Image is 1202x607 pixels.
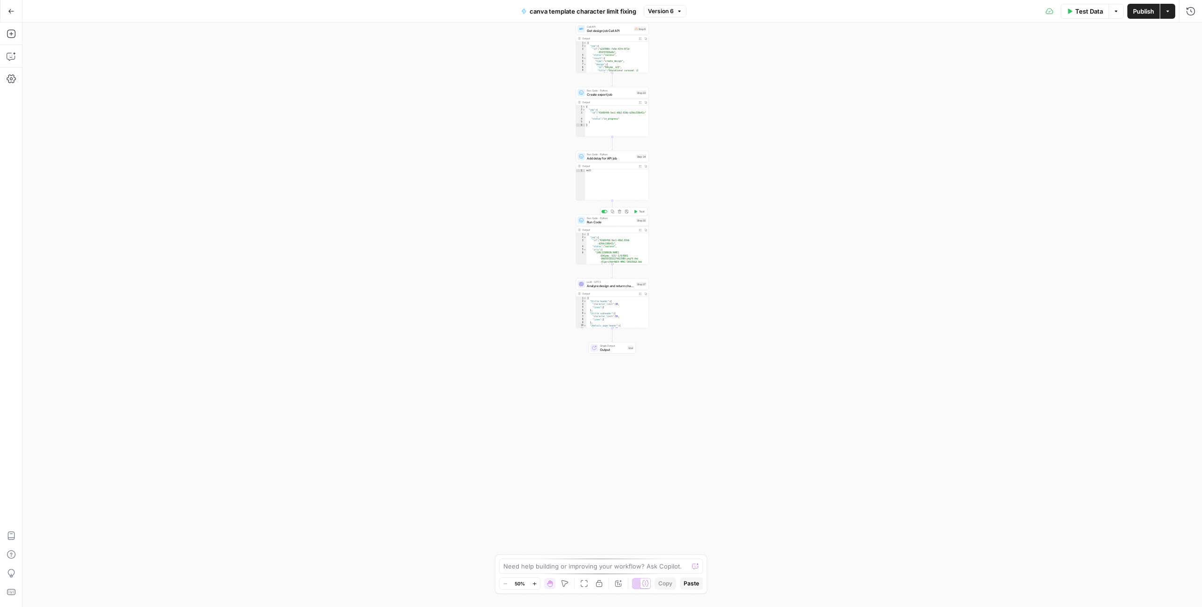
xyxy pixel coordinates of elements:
div: Output [582,164,636,168]
div: Output [582,37,636,40]
span: Single Output [600,344,626,348]
button: Publish [1127,4,1160,19]
span: Test [639,210,645,214]
div: 1 [576,106,586,109]
button: Copy [655,577,676,590]
span: Output [600,347,626,352]
div: 3 [576,303,586,306]
div: 6 [576,312,586,315]
div: Single OutputOutputEnd [576,342,649,354]
span: Toggle code folding, rows 2 through 9 [584,236,586,239]
div: 6 [576,60,586,63]
div: 4 [576,118,586,121]
span: Add delay for API job [587,156,634,160]
button: Test Data [1061,4,1109,19]
span: Toggle code folding, rows 7 through 21 [584,63,586,66]
span: Version 6 [648,7,674,15]
div: 9 [576,69,586,75]
span: Paste [684,579,699,588]
div: Run Code · PythonRun CodeStep 32TestOutput{ "job":{ "id":"43d69f69-5ec1-48b2-83db -b29dc330b42c",... [576,215,649,265]
div: 1 [576,169,586,173]
span: Toggle code folding, rows 10 through 13 [584,324,586,327]
span: Toggle code folding, rows 1 through 10 [584,233,586,236]
div: Output [582,228,636,232]
div: End [628,346,634,350]
g: Edge from step_6 to step_33 [612,73,613,87]
div: 6 [576,251,586,297]
div: 6 [576,124,586,127]
div: 3 [576,48,586,54]
span: Run Code · Python [587,216,634,220]
span: LLM · GPT-5 [587,280,634,284]
span: Test Data [1075,7,1103,16]
button: Version 6 [644,5,686,17]
div: Output [582,292,636,296]
div: 1 [576,233,586,236]
div: 2 [576,300,586,303]
div: Step 33 [636,91,647,95]
span: Toggle code folding, rows 2 through 5 [584,300,586,303]
div: 1 [576,297,586,300]
span: Toggle code folding, rows 5 through 8 [584,248,586,251]
div: Output [582,100,636,104]
span: Toggle code folding, rows 2 through 5 [583,108,586,112]
span: canva template character limit fixing [530,7,636,16]
div: 3 [576,112,586,118]
div: Step 6 [634,27,647,31]
span: Toggle code folding, rows 1 through 6 [583,106,586,109]
span: Toggle code folding, rows 1 through 24 [584,42,586,45]
span: Publish [1133,7,1154,16]
div: 4 [576,306,586,309]
span: Copy [658,579,672,588]
div: 2 [576,108,586,112]
g: Edge from step_34 to step_32 [612,201,613,214]
span: Analyze design and return character limits [587,283,634,288]
div: Step 37 [636,282,647,286]
span: Create export job [587,92,634,97]
div: 9 [576,321,586,325]
div: 5 [576,248,586,251]
div: 7 [576,315,586,319]
button: Paste [680,577,703,590]
div: 4 [576,54,586,57]
span: Toggle code folding, rows 2 through 23 [584,45,586,48]
div: Step 32 [636,218,647,222]
span: Toggle code folding, rows 1 through 18 [584,297,586,300]
div: 7 [576,63,586,66]
span: Run Code · Python [587,152,634,156]
button: Test [632,209,647,215]
g: Edge from step_33 to step_34 [612,137,613,151]
div: 5 [576,309,586,312]
g: Edge from step_32 to step_37 [612,265,613,278]
div: 5 [576,57,586,60]
span: Run Code · Python [587,89,634,92]
span: 50% [515,580,525,587]
div: 3 [576,239,586,245]
div: 1 [576,42,586,45]
div: 11 [576,327,586,331]
div: Run Code · PythonAdd delay for API jobStep 34Outputnull [576,151,649,201]
div: 8 [576,318,586,321]
div: 10 [576,324,586,327]
div: 8 [576,66,586,69]
div: Call APIGet design job Call APIStep 6Output{ "job":{ "id":"a2d3989c-fa5e-42fe-871d -654f87b56a8a"... [576,23,649,73]
span: Toggle code folding, rows 6 through 9 [584,312,586,315]
div: 4 [576,245,586,249]
span: Toggle code folding, rows 5 through 22 [584,57,586,60]
div: 2 [576,45,586,48]
div: 5 [576,121,586,124]
div: Step 34 [636,154,647,159]
div: Run Code · PythonCreate export jobStep 33Output{ "job":{ "id":"43d69f69-5ec1-48b2-83db-b29dc330b4... [576,87,649,137]
button: canva template character limit fixing [516,4,642,19]
g: Edge from step_37 to end [612,328,613,342]
span: Run Code [587,220,634,224]
div: LLM · GPT-5Analyze design and return character limitsStep 37Output{ "1title_header":{ "character_... [576,279,649,328]
span: Call API [587,25,632,29]
span: Get design job Call API [587,28,632,33]
div: 2 [576,236,586,239]
g: Edge from step_8 to step_6 [612,9,613,23]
